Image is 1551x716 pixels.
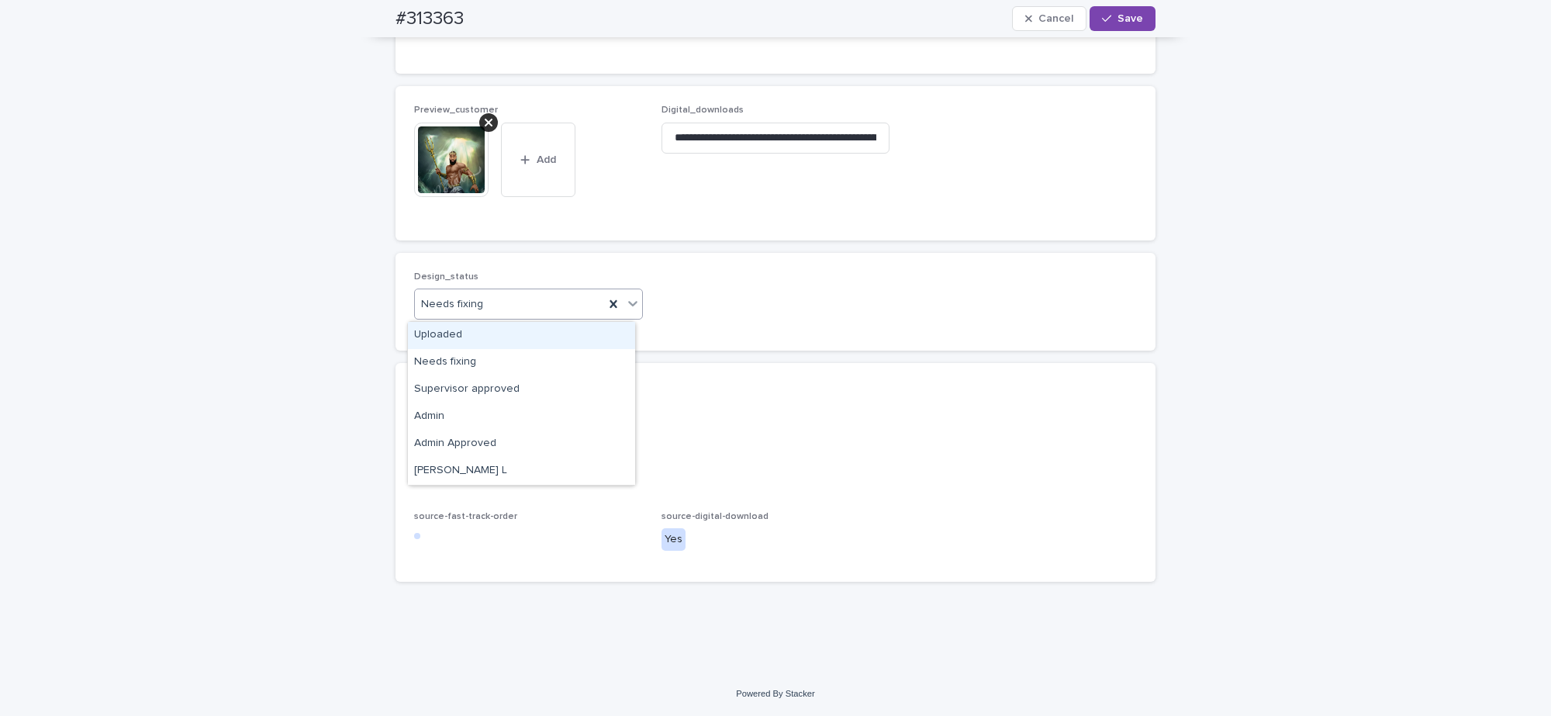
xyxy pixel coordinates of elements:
[662,105,744,115] span: Digital_downloads
[501,123,575,197] button: Add
[1038,13,1073,24] span: Cancel
[414,105,498,115] span: Preview_customer
[408,322,635,349] div: Uploaded
[408,349,635,376] div: Needs fixing
[736,689,814,698] a: Powered By Stacker
[1117,13,1143,24] span: Save
[421,296,483,313] span: Needs fixing
[414,512,517,521] span: source-fast-track-order
[662,512,769,521] span: source-digital-download
[408,458,635,485] div: Ritch L
[1090,6,1155,31] button: Save
[662,528,686,551] div: Yes
[537,154,556,165] span: Add
[408,376,635,403] div: Supervisor approved
[414,400,1137,416] p: -
[414,464,1137,480] p: -
[396,8,464,30] h2: #313363
[408,431,635,458] div: Admin Approved
[408,403,635,431] div: Admin
[1012,6,1086,31] button: Cancel
[414,272,478,282] span: Design_status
